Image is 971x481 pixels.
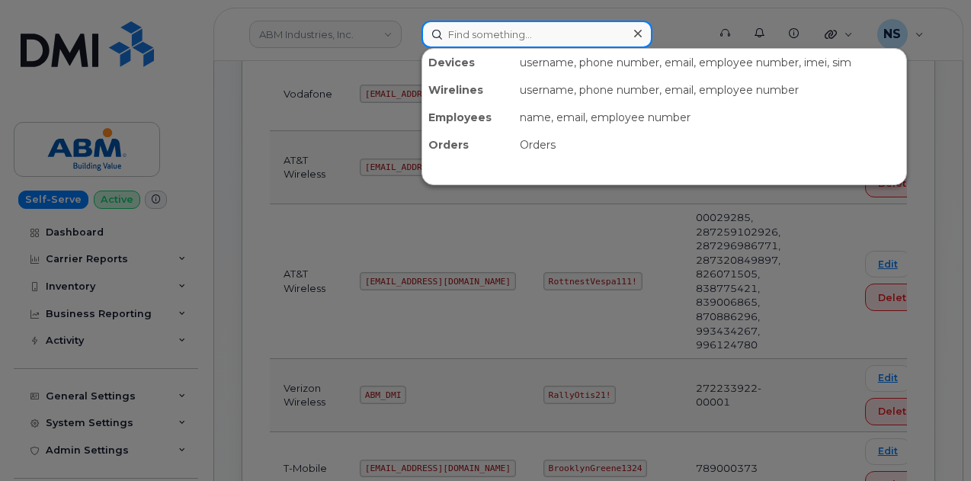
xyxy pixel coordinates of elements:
div: name, email, employee number [514,104,906,131]
input: Find something... [421,21,652,48]
div: Employees [422,104,514,131]
div: Orders [422,131,514,159]
div: Orders [514,131,906,159]
div: username, phone number, email, employee number [514,76,906,104]
div: Wirelines [422,76,514,104]
div: Devices [422,49,514,76]
div: username, phone number, email, employee number, imei, sim [514,49,906,76]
